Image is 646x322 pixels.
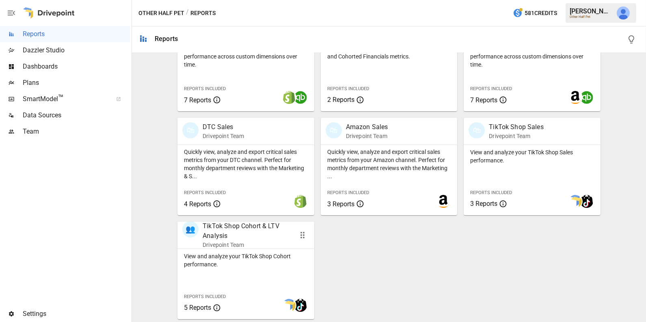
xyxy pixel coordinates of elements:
[182,122,199,138] div: 🛍
[203,132,244,140] p: Drivepoint Team
[203,241,288,249] p: Drivepoint Team
[23,62,130,71] span: Dashboards
[184,44,308,69] p: View, analyze and export cohort and LTV performance across custom dimensions over time.
[327,86,369,91] span: Reports Included
[294,195,307,208] img: shopify
[327,148,451,180] p: Quickly view, analyze and export critical sales metrics from your Amazon channel. Perfect for mon...
[23,110,130,120] span: Data Sources
[612,2,635,24] button: Julie Wilton
[470,44,594,69] p: View, analyze and export cohort LTV performance across custom dimensions over time.
[327,190,369,195] span: Reports Included
[155,35,178,43] div: Reports
[580,91,593,104] img: quickbooks
[294,91,307,104] img: quickbooks
[327,44,451,61] p: Easily identify strengths and weaknesses for P&L and Cohorted Financials metrics.
[469,122,485,138] div: 🛍
[23,94,107,104] span: SmartModel
[470,190,512,195] span: Reports Included
[283,91,296,104] img: shopify
[138,8,184,18] button: Other Half Pet
[437,195,450,208] img: amazon
[470,148,594,164] p: View and analyze your TikTok Shop Sales performance.
[470,200,497,207] span: 3 Reports
[184,86,226,91] span: Reports Included
[23,78,130,88] span: Plans
[525,8,557,18] span: 581 Credits
[184,190,226,195] span: Reports Included
[580,195,593,208] img: tiktok
[327,96,354,104] span: 2 Reports
[326,122,342,138] div: 🛍
[294,299,307,312] img: tiktok
[184,200,211,208] span: 4 Reports
[184,96,211,104] span: 7 Reports
[182,221,199,238] div: 👥
[470,86,512,91] span: Reports Included
[569,91,582,104] img: amazon
[203,221,288,241] p: TikTok Shop Cohort & LTV Analysis
[184,148,308,180] p: Quickly view, analyze and export critical sales metrics from your DTC channel. Perfect for monthl...
[346,132,388,140] p: Drivepoint Team
[23,309,130,319] span: Settings
[617,6,630,19] img: Julie Wilton
[23,127,130,136] span: Team
[510,6,560,21] button: 581Credits
[489,122,544,132] p: TikTok Shop Sales
[184,252,308,268] p: View and analyze your TikTok Shop Cohort performance.
[569,195,582,208] img: smart model
[570,15,612,19] div: Other Half Pet
[346,122,388,132] p: Amazon Sales
[489,132,544,140] p: Drivepoint Team
[470,96,497,104] span: 7 Reports
[570,7,612,15] div: [PERSON_NAME]
[203,122,244,132] p: DTC Sales
[283,299,296,312] img: smart model
[184,304,211,311] span: 5 Reports
[184,294,226,299] span: Reports Included
[327,200,354,208] span: 3 Reports
[23,45,130,55] span: Dazzler Studio
[186,8,189,18] div: /
[58,93,64,103] span: ™
[23,29,130,39] span: Reports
